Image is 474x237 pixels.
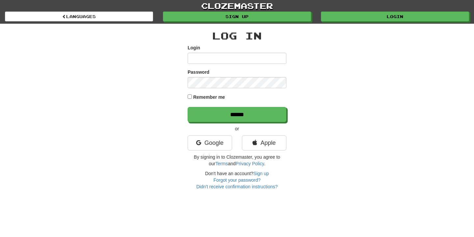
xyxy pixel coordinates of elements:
h2: Log In [188,30,286,41]
a: Forgot your password? [213,177,260,183]
p: By signing in to Clozemaster, you agree to our and . [188,154,286,167]
a: Sign up [163,12,311,21]
label: Password [188,69,209,75]
a: Privacy Policy [236,161,264,166]
a: Apple [242,135,286,150]
div: Don't have an account? [188,170,286,190]
a: Terms [215,161,228,166]
a: Sign up [253,171,269,176]
a: Didn't receive confirmation instructions? [196,184,277,189]
a: Google [188,135,232,150]
p: or [188,125,286,132]
a: Languages [5,12,153,21]
label: Remember me [193,94,225,100]
label: Login [188,44,200,51]
a: Login [321,12,469,21]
